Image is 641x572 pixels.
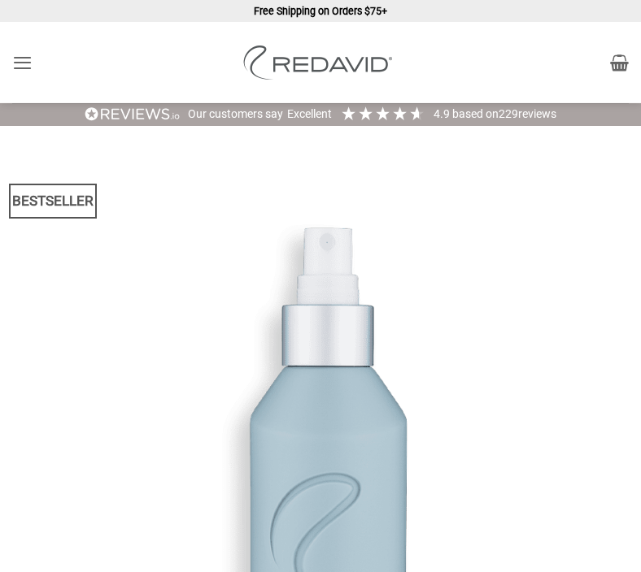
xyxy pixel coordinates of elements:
[188,106,283,123] div: Our customers say
[287,106,332,123] div: Excellent
[610,45,629,80] a: View cart
[499,107,518,120] span: 229
[85,106,181,122] img: REVIEWS.io
[239,45,402,80] img: REDAVID Salon Products | United States
[452,107,499,120] span: Based on
[434,107,452,120] span: 4.9
[518,107,556,120] span: reviews
[254,5,387,17] strong: Free Shipping on Orders $75+
[12,42,33,83] a: Menu
[340,105,425,122] div: 4.91 Stars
